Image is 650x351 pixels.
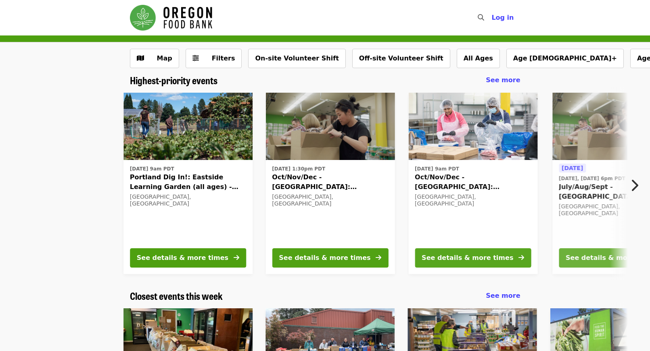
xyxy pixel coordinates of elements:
[518,254,524,262] i: arrow-right icon
[486,291,520,301] a: See more
[457,49,500,68] button: All Ages
[157,54,172,62] span: Map
[272,248,388,268] button: See details & more times
[272,193,388,207] div: [GEOGRAPHIC_DATA], [GEOGRAPHIC_DATA]
[623,174,650,197] button: Next item
[408,93,537,160] img: Oct/Nov/Dec - Beaverton: Repack/Sort (age 10+) organized by Oregon Food Bank
[123,75,527,86] div: Highest-priority events
[415,172,531,192] span: Oct/Nov/Dec - [GEOGRAPHIC_DATA]: Repack/Sort (age [DEMOGRAPHIC_DATA]+)
[415,165,459,172] time: [DATE] 9am PDT
[137,253,228,263] div: See details & more times
[130,248,246,268] button: See details & more times
[130,73,217,87] span: Highest-priority events
[130,290,223,302] a: Closest events this week
[486,292,520,299] span: See more
[352,49,450,68] button: Off-site Volunteer Shift
[130,289,223,303] span: Closest events this week
[130,165,174,172] time: [DATE] 9am PDT
[130,49,179,68] button: Show map view
[130,5,212,31] img: Oregon Food Bank - Home
[123,93,253,274] a: See details for "Portland Dig In!: Eastside Learning Garden (all ages) - Aug/Sept/Oct"
[265,93,395,160] img: Oct/Nov/Dec - Portland: Repack/Sort (age 8+) organized by Oregon Food Bank
[559,175,625,182] time: [DATE], [DATE] 6pm PDT
[186,49,242,68] button: Filters (0 selected)
[234,254,239,262] i: arrow-right icon
[123,93,253,160] img: Portland Dig In!: Eastside Learning Garden (all ages) - Aug/Sept/Oct organized by Oregon Food Bank
[265,93,395,274] a: See details for "Oct/Nov/Dec - Portland: Repack/Sort (age 8+)"
[130,172,246,192] span: Portland Dig In!: Eastside Learning Garden (all ages) - Aug/Sept/Oct
[130,75,217,86] a: Highest-priority events
[486,75,520,85] a: See more
[486,76,520,84] span: See more
[123,290,527,302] div: Closest events this week
[272,165,325,172] time: [DATE] 1:30pm PDT
[212,54,235,62] span: Filters
[506,49,624,68] button: Age [DEMOGRAPHIC_DATA]+
[422,253,513,263] div: See details & more times
[415,193,531,207] div: [GEOGRAPHIC_DATA], [GEOGRAPHIC_DATA]
[630,178,638,193] i: chevron-right icon
[137,54,144,62] i: map icon
[130,193,246,207] div: [GEOGRAPHIC_DATA], [GEOGRAPHIC_DATA]
[562,165,583,171] span: [DATE]
[491,14,514,21] span: Log in
[248,49,345,68] button: On-site Volunteer Shift
[272,172,388,192] span: Oct/Nov/Dec - [GEOGRAPHIC_DATA]: Repack/Sort (age [DEMOGRAPHIC_DATA]+)
[489,8,495,27] input: Search
[279,253,370,263] div: See details & more times
[192,54,199,62] i: sliders-h icon
[478,14,484,21] i: search icon
[415,248,531,268] button: See details & more times
[408,93,537,274] a: See details for "Oct/Nov/Dec - Beaverton: Repack/Sort (age 10+)"
[376,254,381,262] i: arrow-right icon
[485,10,520,26] button: Log in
